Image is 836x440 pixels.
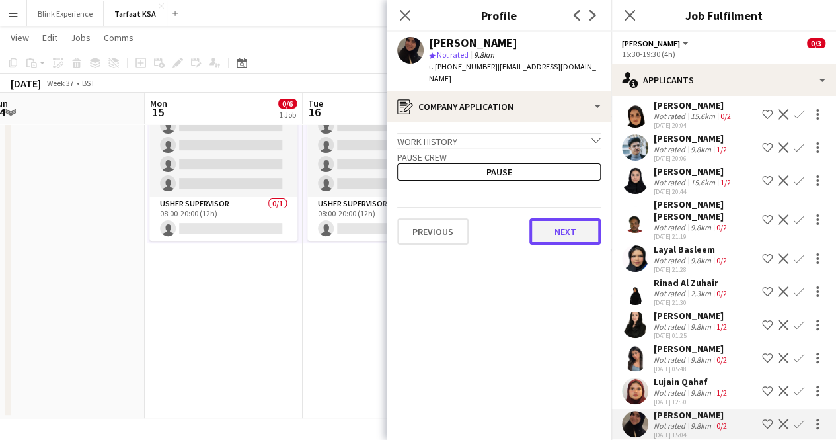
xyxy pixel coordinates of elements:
div: Not rated [654,222,688,232]
div: Layal Basleem [654,243,730,255]
div: Company application [387,91,611,122]
div: [DATE] 20:04 [654,121,734,130]
app-skills-label: 0/2 [716,288,727,298]
div: [PERSON_NAME] [654,409,730,421]
app-card-role: [PERSON_NAME]0/508:00-20:00 (12h) [307,75,455,197]
div: 9.8km [688,355,714,365]
app-card-role: Usher Supervisor0/108:00-20:00 (12h) [307,197,455,242]
app-skills-label: 0/2 [716,255,727,265]
div: Not rated [654,388,688,398]
div: Not rated [654,255,688,265]
span: Week 37 [44,78,77,88]
span: 0/3 [807,38,825,48]
div: [DATE] 21:28 [654,265,730,274]
span: Usher [622,38,680,48]
app-skills-label: 0/2 [716,421,727,431]
div: [DATE] [11,77,41,90]
span: t. [PHONE_NUMBER] [429,62,498,71]
a: Edit [37,29,63,46]
app-skills-label: 1/2 [720,177,731,187]
div: [DATE] 20:44 [654,187,734,196]
app-skills-label: 1/2 [716,388,727,398]
button: Pause [397,163,601,181]
div: [DATE] 15:04 [654,431,730,439]
div: 15:30-19:30 (4h) [622,49,825,59]
div: 9.8km [688,222,714,232]
app-skills-label: 0/2 [716,222,727,232]
div: [PERSON_NAME] [654,132,730,144]
span: Edit [42,32,57,44]
div: Lujain Qahaf [654,376,730,388]
div: [PERSON_NAME] [654,165,734,177]
div: 9.8km [688,255,714,265]
div: Not rated [654,355,688,365]
div: [DATE] 12:50 [654,398,730,406]
div: [DATE] 20:06 [654,154,730,163]
div: Not rated [654,144,688,154]
app-job-card: Draft08:00-20:00 (12h)0/6 exact location will be shared later2 Roles[PERSON_NAME]0/508:00-20:00 (... [149,45,297,241]
span: Comms [104,32,133,44]
span: 16 [306,105,323,120]
a: View [5,29,34,46]
app-skills-label: 0/2 [720,111,731,121]
h3: Job Fulfilment [611,7,836,24]
h3: Pause crew [397,152,601,163]
div: [PERSON_NAME] [PERSON_NAME] [654,198,757,222]
span: 15 [148,105,167,120]
div: 15.6km [688,111,718,121]
div: 9.8km [688,144,714,154]
div: [DATE] 01:25 [654,331,730,340]
div: BST [82,78,95,88]
div: 2.3km [688,288,714,298]
div: Work history [397,133,601,148]
app-skills-label: 1/2 [716,322,727,331]
span: Jobs [71,32,91,44]
div: [DATE] 21:30 [654,298,730,307]
div: 9.8km [688,421,714,431]
app-skills-label: 0/2 [716,355,727,365]
button: Tarfaat KSA [104,1,167,26]
app-job-card: Draft08:00-20:00 (12h)0/6 exact location will be shared later2 Roles[PERSON_NAME]0/508:00-20:00 (... [307,45,455,241]
div: [PERSON_NAME] [654,343,730,355]
app-card-role: [PERSON_NAME]0/508:00-20:00 (12h) [149,75,297,197]
div: 9.8km [688,388,714,398]
div: Not rated [654,322,688,331]
button: Next [529,218,601,245]
div: [PERSON_NAME] [654,310,730,322]
span: View [11,32,29,44]
span: | [EMAIL_ADDRESS][DOMAIN_NAME] [429,62,596,83]
div: Rinad Al Zuhair [654,277,730,288]
div: 1 Job [279,110,296,120]
div: [DATE] 05:48 [654,365,730,373]
div: Not rated [654,111,688,121]
span: Tue [308,97,323,109]
app-skills-label: 1/2 [716,144,727,154]
span: 0/6 [278,99,297,109]
div: 15.6km [688,177,718,187]
div: [DATE] 21:19 [654,232,757,241]
button: Blink Experience [27,1,104,26]
button: [PERSON_NAME] [622,38,691,48]
span: Not rated [437,50,469,60]
span: Mon [150,97,167,109]
div: Applicants [611,64,836,96]
div: [PERSON_NAME] [429,37,517,49]
span: 9.8km [471,50,497,60]
div: Not rated [654,288,688,298]
div: 9.8km [688,322,714,331]
h3: Profile [387,7,611,24]
a: Comms [98,29,139,46]
app-card-role: Usher Supervisor0/108:00-20:00 (12h) [149,197,297,242]
div: Not rated [654,177,688,187]
a: Jobs [65,29,96,46]
button: Previous [397,218,469,245]
div: Not rated [654,421,688,431]
div: [PERSON_NAME] [654,99,734,111]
